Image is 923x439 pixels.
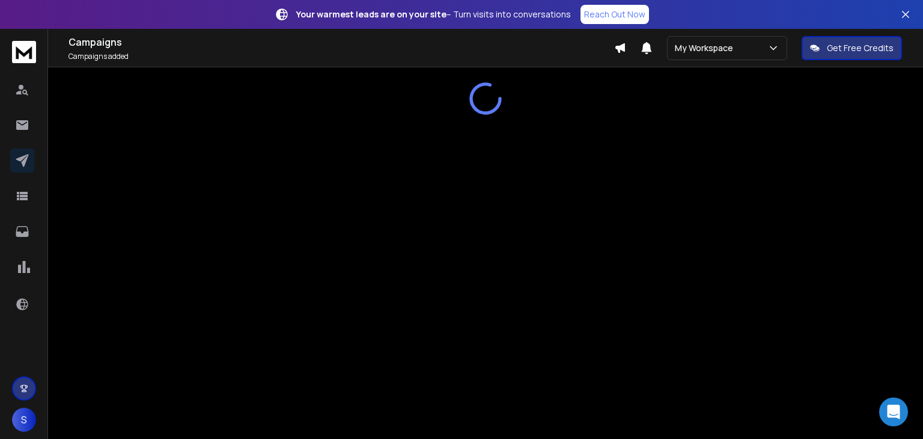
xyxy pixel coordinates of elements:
[296,8,446,20] strong: Your warmest leads are on your site
[12,408,36,432] button: S
[69,52,614,61] p: Campaigns added
[12,41,36,63] img: logo
[584,8,645,20] p: Reach Out Now
[802,36,902,60] button: Get Free Credits
[827,42,894,54] p: Get Free Credits
[675,42,738,54] p: My Workspace
[580,5,649,24] a: Reach Out Now
[69,35,614,49] h1: Campaigns
[296,8,571,20] p: – Turn visits into conversations
[879,398,908,426] div: Open Intercom Messenger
